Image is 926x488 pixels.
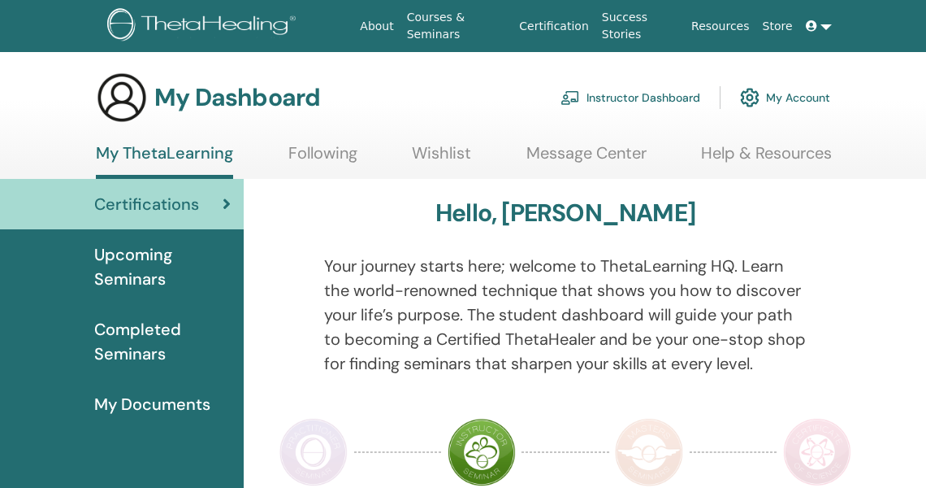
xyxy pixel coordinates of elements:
[94,317,231,366] span: Completed Seminars
[96,143,233,179] a: My ThetaLearning
[412,143,471,175] a: Wishlist
[94,242,231,291] span: Upcoming Seminars
[756,11,799,41] a: Store
[288,143,357,175] a: Following
[701,143,832,175] a: Help & Resources
[94,192,199,216] span: Certifications
[94,392,210,416] span: My Documents
[740,84,759,111] img: cog.svg
[740,80,830,115] a: My Account
[615,418,683,486] img: Master
[560,80,700,115] a: Instructor Dashboard
[448,418,516,486] img: Instructor
[595,2,685,50] a: Success Stories
[513,11,595,41] a: Certification
[400,2,513,50] a: Courses & Seminars
[560,90,580,105] img: chalkboard-teacher.svg
[435,198,695,228] h3: Hello, [PERSON_NAME]
[107,8,301,45] img: logo.png
[783,418,851,486] img: Certificate of Science
[324,254,807,376] p: Your journey starts here; welcome to ThetaLearning HQ. Learn the world-renowned technique that sh...
[279,418,348,486] img: Practitioner
[353,11,400,41] a: About
[526,143,647,175] a: Message Center
[685,11,756,41] a: Resources
[96,72,148,124] img: generic-user-icon.jpg
[154,83,320,112] h3: My Dashboard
